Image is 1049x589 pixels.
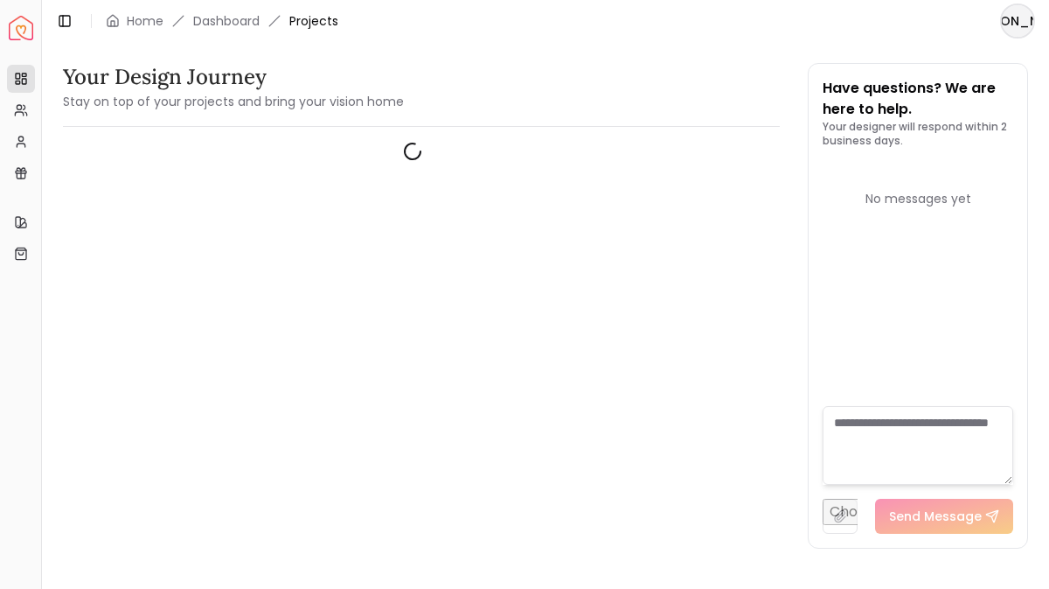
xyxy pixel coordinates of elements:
[106,12,338,30] nav: breadcrumb
[193,12,260,30] a: Dashboard
[1000,4,1035,39] button: [PERSON_NAME]
[127,12,163,30] a: Home
[823,190,1013,207] div: No messages yet
[823,78,1013,120] p: Have questions? We are here to help.
[823,120,1013,148] p: Your designer will respond within 2 business days.
[9,16,33,40] img: Spacejoy Logo
[9,16,33,40] a: Spacejoy
[289,12,338,30] span: Projects
[63,63,404,91] h3: Your Design Journey
[63,93,404,110] small: Stay on top of your projects and bring your vision home
[1002,5,1033,37] span: [PERSON_NAME]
